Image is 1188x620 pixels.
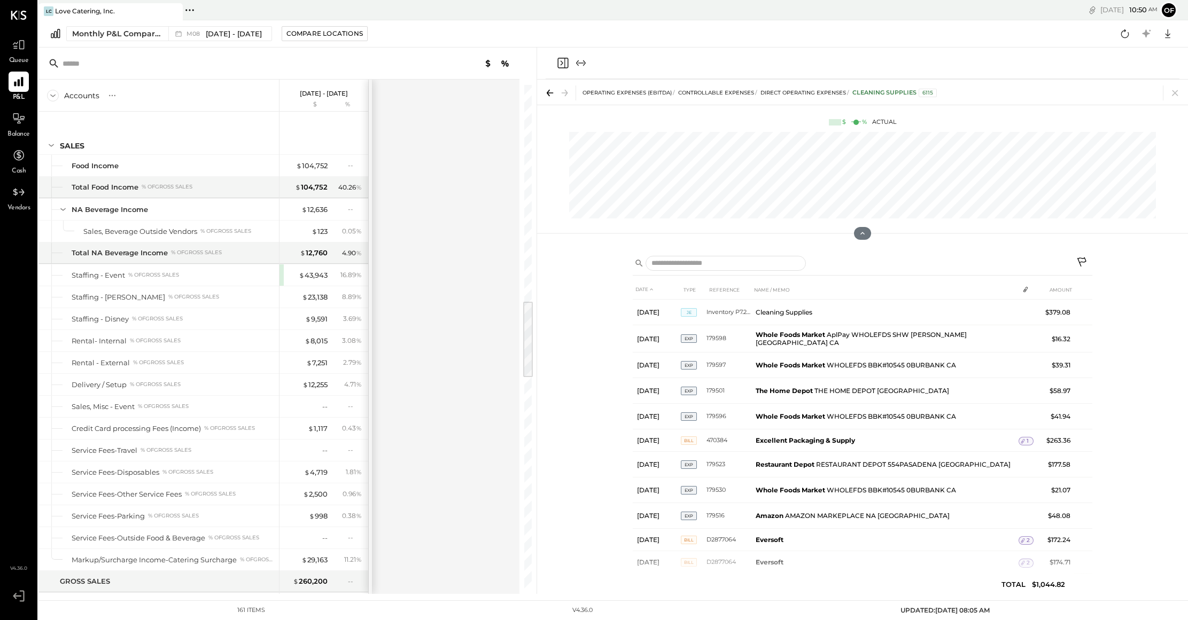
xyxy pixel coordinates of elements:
span: $ [312,227,317,236]
td: 470384 [706,429,751,452]
td: D2877064 [706,551,751,574]
div: Accounts [64,90,99,101]
div: % of GROSS SALES [162,468,213,476]
td: WHOLEFDS BBK#10545 0BURBANK CA [751,352,1019,378]
td: [DATE] [633,429,681,452]
td: $177.58 [1034,452,1075,477]
td: $16.32 [1034,325,1075,352]
span: % [356,489,362,498]
div: % of GROSS SALES [133,359,184,366]
div: % of GROSS SALES [130,381,181,388]
td: [DATE] [633,477,681,503]
td: $172.24 [1034,529,1075,551]
span: $ [303,490,309,498]
td: D2877064 [706,529,751,551]
div: % of GROSS SALES [168,293,219,301]
span: JE [681,308,697,317]
td: [DATE] [633,325,681,352]
div: 12,636 [301,205,328,215]
td: $48.08 [1034,503,1075,529]
div: copy link [1087,4,1098,15]
span: $ [300,248,306,257]
div: Credit Card processing Fees (Income) [72,423,201,434]
button: Compare Locations [282,26,368,41]
div: 43,943 [299,270,328,280]
b: Whole Foods Market [756,412,825,420]
span: $ [301,555,307,564]
div: 260,200 [293,576,328,586]
span: CONTROLLABLE EXPENSES [678,89,754,96]
td: $58.97 [1034,378,1075,404]
span: % [356,555,362,563]
div: $ [842,118,846,127]
span: % [356,292,362,301]
span: 2 [1027,537,1030,544]
div: -- [322,533,328,543]
span: EXP [681,460,697,469]
div: 4.71 [344,380,362,389]
div: $ [285,100,328,109]
span: UPDATED: [DATE] 08:05 AM [900,606,990,614]
div: Rental - External [72,358,130,368]
div: Sales, Misc - Event [72,402,135,412]
div: LC [44,6,53,16]
span: % [356,183,362,191]
span: 2 [1027,559,1030,567]
div: 3.08 [342,336,362,346]
div: % of GROSS SALES [141,446,191,454]
span: % [356,336,362,344]
b: Restaurant Depot [756,460,814,468]
div: 11.21 [344,555,362,564]
td: [DATE] [633,378,681,404]
td: [DATE] [633,551,681,574]
div: 4,719 [304,467,328,477]
span: P&L [13,93,25,103]
td: [DATE] [633,503,681,529]
td: [DATE] [633,352,681,378]
span: $ [304,468,310,476]
div: 161 items [237,606,265,615]
div: 0.05 [342,226,362,236]
div: 23,138 [302,292,328,302]
b: Excellent Packaging & Supply [756,436,855,444]
span: % [356,423,362,432]
span: EXP [681,486,697,495]
div: % of GROSS SALES [208,534,259,541]
span: [DATE] - [DATE] [206,29,262,39]
span: BILL [681,536,697,544]
td: THE HOME DEPOT [GEOGRAPHIC_DATA] [751,378,1019,404]
td: 179597 [706,352,751,378]
div: Markup/Surcharge Income-Catering Surcharge [72,555,237,565]
span: Queue [9,56,29,66]
div: 8.89 [342,292,362,302]
span: $ [306,358,312,367]
span: $ [309,512,315,520]
div: Love Catering, Inc. [55,6,115,15]
td: Cleaning Supplies [751,300,1019,325]
div: % of GROSS SALES [171,249,222,256]
div: GROSS SALES [60,576,110,586]
div: 104,752 [296,161,328,171]
div: 16.89 [340,270,362,280]
div: [DATE] [1100,5,1158,15]
td: $174.71 [1034,551,1075,574]
div: -- [348,577,362,586]
p: [DATE] - [DATE] [300,90,348,97]
div: % of GROSS SALES [240,556,275,563]
td: 179516 [706,503,751,529]
div: 0.43 [342,423,362,433]
td: 179523 [706,452,751,477]
div: -- [348,533,362,542]
span: EXP [681,387,697,395]
td: Inventory P7.25R [706,300,751,325]
th: DATE [633,280,681,300]
div: 9,591 [305,314,328,324]
div: 123 [312,226,328,237]
div: % of GROSS SALES [130,337,181,344]
span: $ [296,161,302,170]
div: 6115 [919,89,937,97]
div: -- [322,402,328,412]
div: Total NA Beverage Income [72,248,168,258]
div: NA Beverage Income [72,205,148,215]
div: Cleaning Supplies [852,89,937,97]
